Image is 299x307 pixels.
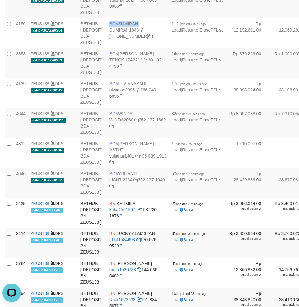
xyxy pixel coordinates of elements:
[14,228,28,258] td: 2414
[109,261,117,266] span: BNI
[171,51,204,56] span: 14
[171,21,223,32] span: | |
[31,141,49,146] a: ZEUS138
[134,117,139,122] a: Copy WINDA2060 to clipboard
[182,207,195,212] a: Pause
[14,258,28,288] td: 3784
[176,202,203,206] span: updated 2 mins ago
[171,201,203,206] span: 21
[109,117,133,122] a: WINDA2060
[109,291,117,296] span: BNI
[171,261,203,272] span: |
[225,48,270,78] td: Rp 879.269,00
[148,34,153,39] a: Copy 8692458906 to clipboard
[109,231,117,236] span: BNI
[227,237,261,241] div: manually sum cr
[31,261,49,266] a: ZEUS138
[137,267,141,272] a: Copy mura1520788 to clipboard
[31,291,49,296] a: ZEUS138
[182,237,195,242] a: Pause
[31,178,64,183] span: aaf-DPBCAZEUS12
[109,27,139,32] a: SUMIRAH1848
[78,228,107,258] td: BETHUB [ DEPOSIT BNI ZEUS138 ]
[171,81,223,92] span: | |
[176,232,205,236] span: updated 32 secs ago
[176,172,205,176] span: updated 2 hours ago
[171,111,223,122] span: | |
[182,27,198,32] a: Resume
[28,78,78,108] td: DPS
[107,138,169,168] td: [PERSON_NAME] ASTUTI 496-039-1913
[119,273,123,278] a: Copy 1446665462 to clipboard
[171,171,223,182] span: | |
[171,111,205,116] span: 82
[31,58,64,63] span: aaf-DPBCAZEUS13
[182,297,195,302] a: Pause
[171,207,181,212] a: Load
[171,141,202,146] span: 1
[2,2,21,21] button: Open LiveChat chat widget
[31,231,49,236] a: ZEUS138
[225,198,270,228] td: Rp 3.056.014,00
[199,177,223,182] a: EraseTFList
[109,57,142,62] a: TENGKUZA2212
[199,147,223,152] a: EraseTFList
[109,21,118,26] span: BCA
[28,168,78,198] td: DPS
[31,111,49,116] a: ZEUS138
[14,18,28,48] td: 4156
[182,87,198,92] a: Resume
[227,303,261,307] div: manually sum cr
[171,267,181,272] a: Load
[107,258,169,288] td: [PERSON_NAME] 144-666-5462
[31,148,64,153] span: aaf-DPBCAZEUS06
[31,88,64,93] span: aaf-DPBCAZEUS05
[78,198,107,228] td: BETHUB [ DEPOSIT BNI ZEUS138 ]
[107,78,169,108] td: ULVIANASARI 766-049-6895
[225,168,270,198] td: Rp 28.429.889,00
[199,117,223,122] a: EraseTFList
[199,27,223,32] a: EraseTFList
[171,177,181,182] a: Load
[14,48,28,78] td: 3353
[78,108,107,138] td: BETHUB [ DEPOSIT BCA ZEUS138 ]
[31,238,63,243] span: aaf-DPBNIZEUS03
[171,57,181,62] a: Load
[140,27,144,32] a: Copy SUMIRAH1848 to clipboard
[171,117,181,122] a: Load
[119,94,123,99] a: Copy 7660496895 to clipboard
[225,18,270,48] td: Rp 12.192.611,00
[28,108,78,138] td: DPS
[31,81,49,86] a: ZEUS138
[225,138,270,168] td: Rp 10.007,00
[109,207,135,212] a: kaka1561597
[31,267,63,273] span: aaf-DPBNIZEUS16
[136,87,140,92] a: Copy ulvianas2095 to clipboard
[171,21,206,26] span: 112
[119,243,123,248] a: Copy 1700769529 to clipboard
[179,82,207,86] span: updated 2 hours ago
[227,273,261,277] div: manually sum cr
[109,201,117,206] span: BNI
[225,228,270,258] td: Rp 3.350.864,00
[176,112,205,116] span: updated 31 secs ago
[137,297,141,302] a: Copy Raar1673633 to clipboard
[14,78,28,108] td: 4139
[171,291,207,302] span: |
[133,177,138,182] a: Copy LIANTI2234 to clipboard
[136,237,141,242] a: Copy LUal1584693 to clipboard
[182,147,198,152] a: Resume
[14,198,28,228] td: 2425
[31,208,63,213] span: aaf-DPBNIZEUS07
[107,108,169,138] td: WINDA 352-137-1682
[135,153,140,158] a: Copy yulianar1401 to clipboard
[171,141,223,152] span: | |
[171,171,204,176] span: 50
[31,21,49,26] a: ZEUS138
[109,297,136,302] a: Raar1673633
[14,108,28,138] td: 4644
[199,87,223,92] a: EraseTFList
[107,168,169,198] td: YULIANTI 352-137-1640
[171,147,181,152] a: Load
[78,78,107,108] td: BETHUB [ DEPOSIT BCA ZEUS138 ]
